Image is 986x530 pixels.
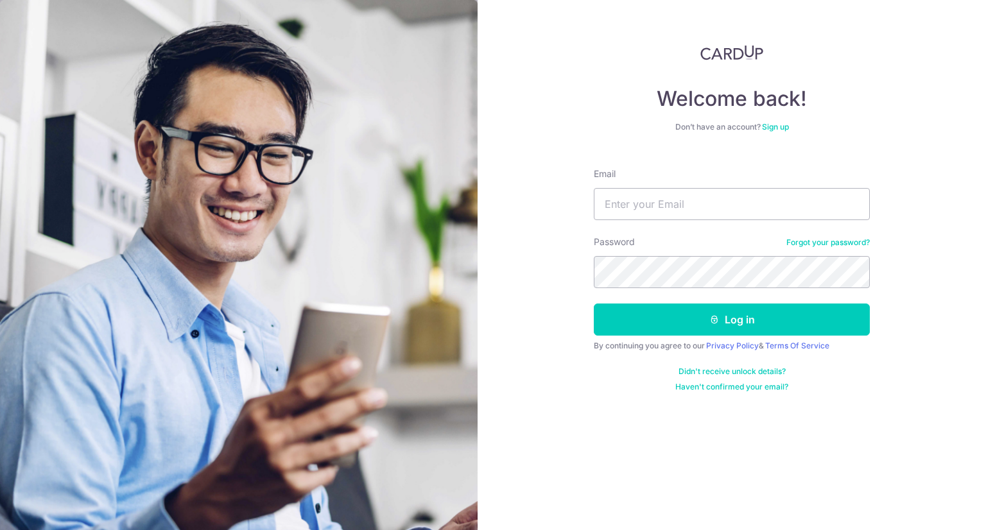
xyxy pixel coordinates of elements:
a: Privacy Policy [706,341,759,350]
button: Log in [594,303,870,336]
label: Email [594,167,616,180]
img: CardUp Logo [700,45,763,60]
div: By continuing you agree to our & [594,341,870,351]
a: Didn't receive unlock details? [679,366,786,377]
a: Forgot your password? [786,237,870,248]
label: Password [594,235,635,248]
a: Haven't confirmed your email? [675,382,788,392]
h4: Welcome back! [594,86,870,112]
div: Don’t have an account? [594,122,870,132]
input: Enter your Email [594,188,870,220]
a: Terms Of Service [765,341,829,350]
a: Sign up [762,122,789,132]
